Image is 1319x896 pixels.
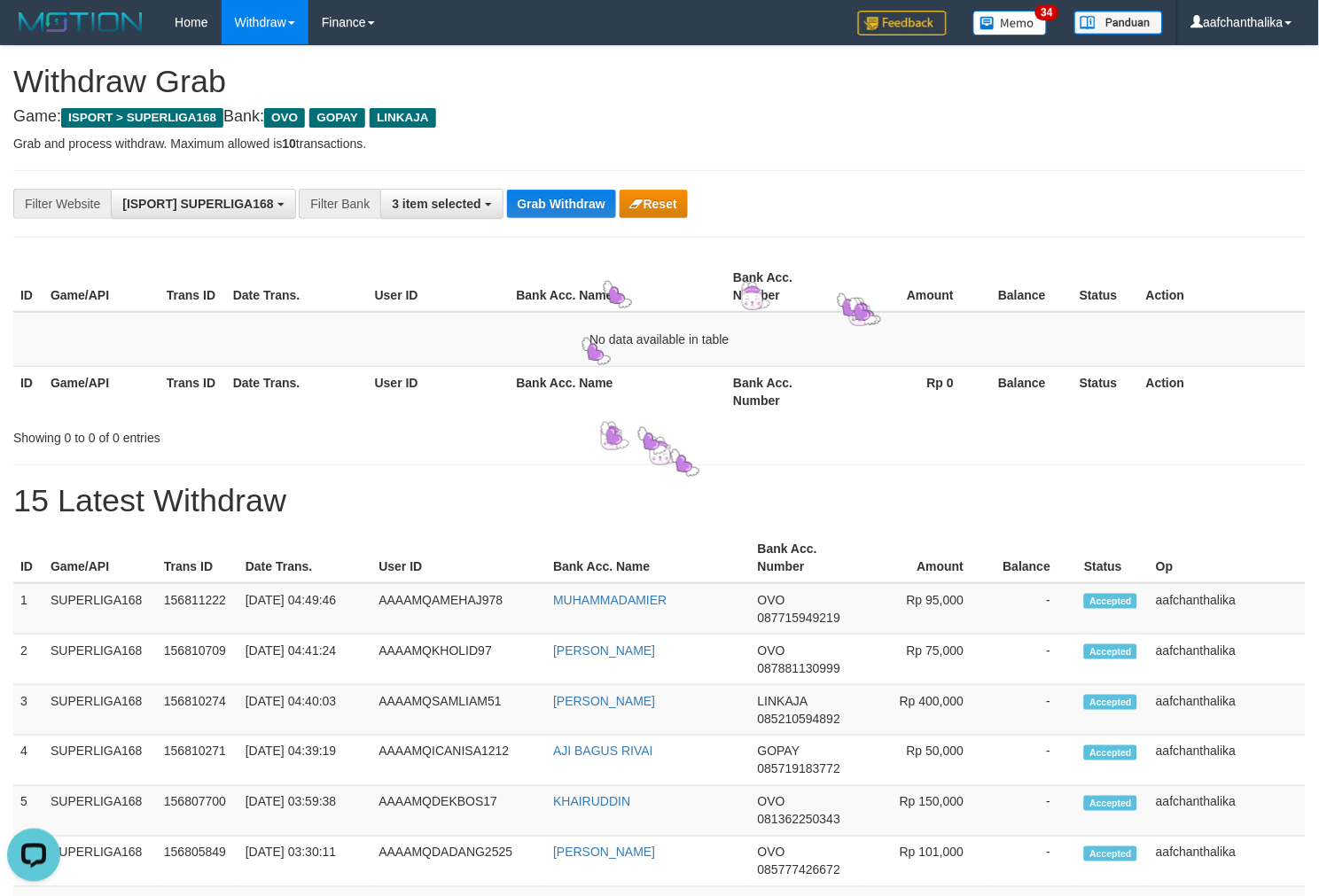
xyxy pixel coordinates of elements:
th: Rp 0 [842,366,980,417]
th: Amount [861,533,991,583]
td: [DATE] 04:40:03 [238,685,372,736]
td: AAAAMQDEKBOS17 [371,786,546,837]
td: AAAAMQSAMLIAM51 [371,685,546,736]
td: - [990,685,1077,736]
span: 34 [1035,4,1059,20]
a: [PERSON_NAME] [553,845,655,860]
td: aafchanthalika [1149,685,1306,736]
th: Bank Acc. Number [751,533,861,583]
img: panduan.png [1074,11,1163,35]
span: GOPAY [758,744,800,759]
td: aafchanthalika [1149,583,1306,635]
th: Balance [990,533,1077,583]
img: Button%20Memo.svg [973,11,1048,35]
td: AAAAMQAMEHAJ978 [371,583,546,635]
td: 156805849 [157,837,238,887]
th: Bank Acc. Name [510,261,727,312]
button: Grab Withdraw [507,190,616,218]
span: OVO [758,593,785,607]
td: [DATE] 03:30:11 [238,837,372,887]
td: 2 [13,635,43,685]
img: MOTION_logo.png [13,9,148,35]
th: User ID [368,261,510,312]
td: aafchanthalika [1149,786,1306,837]
span: GOPAY [309,108,365,128]
th: ID [13,366,43,417]
strong: 10 [282,136,296,151]
td: SUPERLIGA168 [43,685,157,736]
button: 3 item selected [380,189,503,219]
span: LINKAJA [758,694,808,708]
td: - [990,736,1077,786]
th: Op [1149,533,1306,583]
th: Status [1073,366,1139,417]
td: Rp 50,000 [861,736,991,786]
td: - [990,583,1077,635]
td: SUPERLIGA168 [43,635,157,685]
span: Copy 081362250343 to clipboard [758,813,840,827]
th: Balance [980,366,1073,417]
th: ID [13,261,43,312]
th: Date Trans. [226,261,368,312]
th: Trans ID [160,366,226,417]
span: Copy 085777426672 to clipboard [758,863,840,877]
th: Date Trans. [238,533,372,583]
a: [PERSON_NAME] [553,643,655,658]
th: Trans ID [160,261,226,312]
img: Feedback.jpg [858,11,947,35]
span: Accepted [1084,796,1137,811]
th: Action [1139,366,1306,417]
h1: Withdraw Grab [13,64,1306,99]
td: [DATE] 04:41:24 [238,635,372,685]
td: 156810274 [157,685,238,736]
td: SUPERLIGA168 [43,736,157,786]
td: 5 [13,786,43,837]
th: Bank Acc. Name [546,533,750,583]
td: No data available in table [13,312,1306,367]
th: Trans ID [157,533,238,583]
td: 1 [13,583,43,635]
button: [ISPORT] SUPERLIGA168 [111,189,295,219]
td: SUPERLIGA168 [43,786,157,837]
th: Bank Acc. Name [510,366,727,417]
a: KHAIRUDDIN [553,795,630,809]
a: AJI BAGUS RIVAI [553,744,653,759]
span: Accepted [1084,846,1137,861]
p: Grab and process withdraw. Maximum allowed is transactions. [13,135,1306,152]
td: SUPERLIGA168 [43,837,157,887]
span: Copy 087881130999 to clipboard [758,661,840,675]
td: 4 [13,736,43,786]
td: 156807700 [157,786,238,837]
a: [PERSON_NAME] [553,694,655,708]
th: ID [13,533,43,583]
td: Rp 101,000 [861,837,991,887]
span: OVO [264,108,305,128]
td: Rp 150,000 [861,786,991,837]
span: Accepted [1084,594,1137,609]
button: Reset [620,190,688,218]
td: 156810271 [157,736,238,786]
div: Filter Bank [299,189,380,219]
span: Copy 085210594892 to clipboard [758,712,840,726]
button: Open LiveChat chat widget [7,7,60,60]
span: Copy 087715949219 to clipboard [758,611,840,625]
td: - [990,635,1077,685]
th: Bank Acc. Number [726,366,842,417]
td: Rp 95,000 [861,583,991,635]
th: User ID [371,533,546,583]
th: Date Trans. [226,366,368,417]
span: Accepted [1084,644,1137,659]
td: AAAAMQKHOLID97 [371,635,546,685]
span: 3 item selected [392,197,480,211]
h1: 15 Latest Withdraw [13,483,1306,518]
td: [DATE] 03:59:38 [238,786,372,837]
span: Accepted [1084,695,1137,710]
span: Accepted [1084,745,1137,760]
th: Status [1073,261,1139,312]
a: MUHAMMADAMIER [553,593,667,607]
span: ISPORT > SUPERLIGA168 [61,108,223,128]
span: LINKAJA [370,108,436,128]
h4: Game: Bank: [13,108,1306,126]
td: [DATE] 04:49:46 [238,583,372,635]
th: Action [1139,261,1306,312]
